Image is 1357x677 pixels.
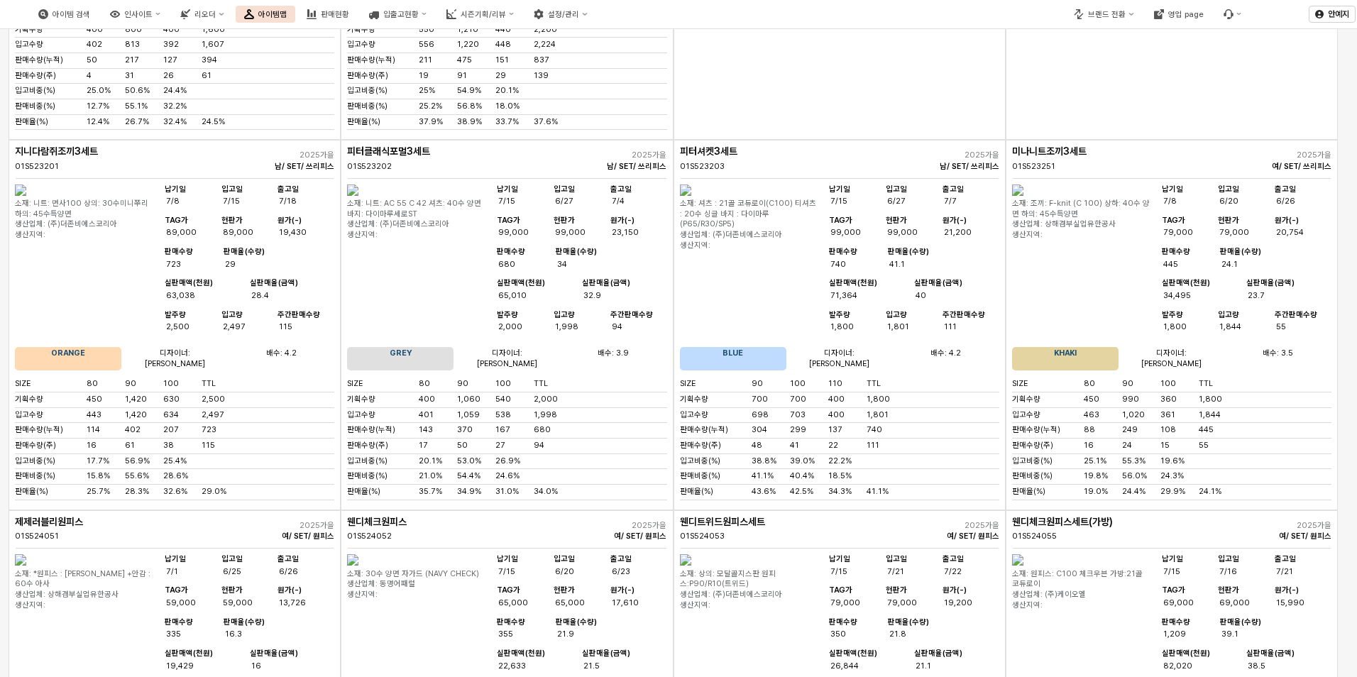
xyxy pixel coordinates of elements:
button: 입출고현황 [361,6,435,23]
div: 버그 제보 및 기능 개선 요청 [1215,6,1250,23]
button: 영업 page [1146,6,1212,23]
div: 입출고현황 [383,10,419,19]
div: 영업 page [1168,10,1204,19]
button: 판매현황 [298,6,358,23]
button: 리오더 [172,6,232,23]
button: 인사이트 [101,6,169,23]
div: 설정/관리 [548,10,579,19]
div: 시즌기획/리뷰 [461,10,506,19]
div: 브랜드 전환 [1088,10,1126,19]
button: 시즌기획/리뷰 [438,6,522,23]
p: 안예지 [1328,9,1349,20]
div: 아이템맵 [258,10,287,19]
div: 판매현황 [321,10,349,19]
button: 설정/관리 [525,6,595,23]
button: 아이템맵 [236,6,295,23]
div: 아이템 검색 [53,10,90,19]
div: 리오더 [194,10,216,19]
button: 브랜드 전환 [1065,6,1142,23]
div: 인사이트 [124,10,153,19]
button: 안예지 [1309,6,1356,23]
button: 아이템 검색 [30,6,99,23]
